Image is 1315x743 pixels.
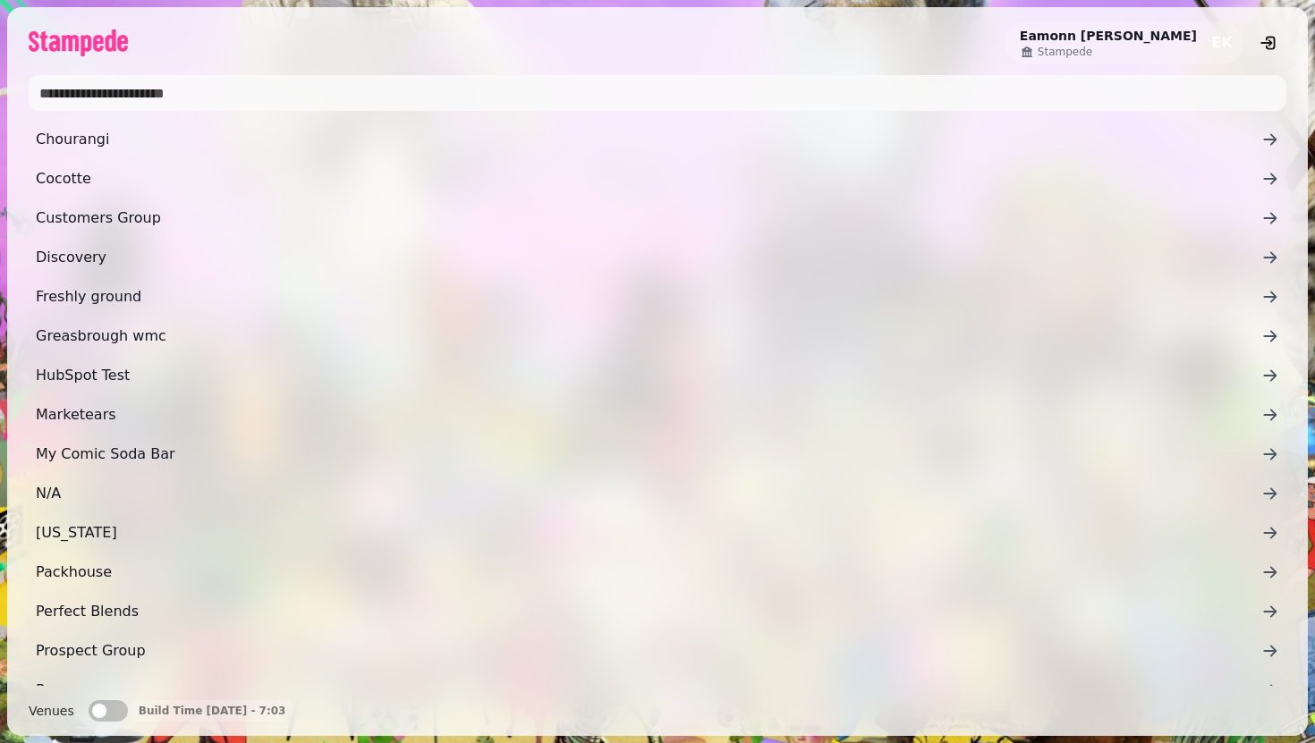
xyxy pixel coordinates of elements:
[29,700,74,722] label: Venues
[36,522,1261,544] span: [US_STATE]
[29,554,1286,590] a: Packhouse
[1251,25,1286,61] button: logout
[36,286,1261,308] span: Freshly ground
[29,633,1286,669] a: Prospect Group
[36,247,1261,268] span: Discovery
[29,476,1286,511] a: N/A
[1020,45,1197,59] a: Stampede
[36,325,1261,347] span: Greasbrough wmc
[36,404,1261,426] span: Marketears
[36,561,1261,583] span: Packhouse
[1038,45,1092,59] span: Stampede
[36,168,1261,190] span: Cocotte
[29,672,1286,708] a: Rozay
[36,680,1261,701] span: Rozay
[29,122,1286,157] a: Chourangi
[29,436,1286,472] a: My Comic Soda Bar
[29,200,1286,236] a: Customers Group
[36,365,1261,386] span: HubSpot Test
[29,515,1286,551] a: [US_STATE]
[1211,36,1232,50] span: EK
[36,129,1261,150] span: Chourangi
[29,397,1286,433] a: Marketears
[1020,27,1197,45] h2: Eamonn [PERSON_NAME]
[36,443,1261,465] span: My Comic Soda Bar
[139,704,286,718] p: Build Time [DATE] - 7:03
[29,594,1286,629] a: Perfect Blends
[36,483,1261,504] span: N/A
[36,601,1261,622] span: Perfect Blends
[29,358,1286,393] a: HubSpot Test
[29,318,1286,354] a: Greasbrough wmc
[36,640,1261,662] span: Prospect Group
[29,161,1286,197] a: Cocotte
[36,207,1261,229] span: Customers Group
[29,30,128,56] img: logo
[29,279,1286,315] a: Freshly ground
[29,240,1286,275] a: Discovery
